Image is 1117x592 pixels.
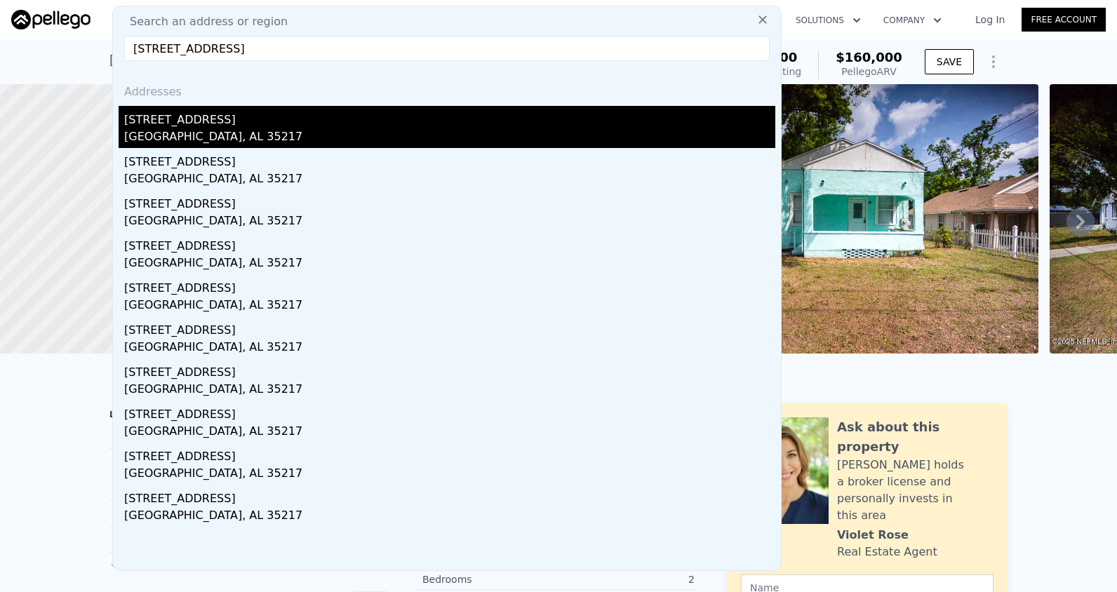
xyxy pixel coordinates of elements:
[109,553,215,572] button: Show more history
[119,13,288,30] span: Search an address or region
[124,148,775,170] div: [STREET_ADDRESS]
[109,51,442,70] div: [STREET_ADDRESS] , [GEOGRAPHIC_DATA] , FL 32208
[925,49,974,74] button: SAVE
[124,381,775,401] div: [GEOGRAPHIC_DATA], AL 35217
[11,10,91,29] img: Pellego
[558,572,695,586] div: 2
[124,255,775,274] div: [GEOGRAPHIC_DATA], AL 35217
[872,8,953,33] button: Company
[124,190,775,213] div: [STREET_ADDRESS]
[124,485,775,507] div: [STREET_ADDRESS]
[109,409,390,423] div: LISTING & SALE HISTORY
[836,65,902,79] div: Pellego ARV
[837,417,994,457] div: Ask about this property
[124,36,770,61] input: Enter an address, city, region, neighborhood or zip code
[119,72,775,106] div: Addresses
[837,457,994,524] div: [PERSON_NAME] holds a broker license and personally invests in this area
[836,50,902,65] span: $160,000
[124,274,775,297] div: [STREET_ADDRESS]
[124,507,775,527] div: [GEOGRAPHIC_DATA], AL 35217
[784,8,872,33] button: Solutions
[124,358,775,381] div: [STREET_ADDRESS]
[124,339,775,358] div: [GEOGRAPHIC_DATA], AL 35217
[124,213,775,232] div: [GEOGRAPHIC_DATA], AL 35217
[1022,8,1106,32] a: Free Account
[422,572,558,586] div: Bedrooms
[979,48,1008,76] button: Show Options
[124,423,775,443] div: [GEOGRAPHIC_DATA], AL 35217
[124,316,775,339] div: [STREET_ADDRESS]
[837,544,937,560] div: Real Estate Agent
[124,443,775,465] div: [STREET_ADDRESS]
[124,401,775,423] div: [STREET_ADDRESS]
[124,106,775,128] div: [STREET_ADDRESS]
[124,232,775,255] div: [STREET_ADDRESS]
[958,13,1022,27] a: Log In
[124,170,775,190] div: [GEOGRAPHIC_DATA], AL 35217
[642,84,1038,354] img: Sale: 158160619 Parcel: 34246592
[124,297,775,316] div: [GEOGRAPHIC_DATA], AL 35217
[124,465,775,485] div: [GEOGRAPHIC_DATA], AL 35217
[837,527,909,544] div: Violet Rose
[124,128,775,148] div: [GEOGRAPHIC_DATA], AL 35217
